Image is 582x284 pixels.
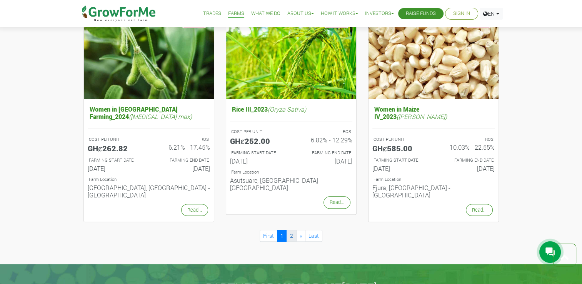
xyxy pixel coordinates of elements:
i: (Oryza Sativa) [268,105,306,113]
p: FARMING START DATE [89,157,142,164]
a: Read... [324,196,350,208]
p: FARMING END DATE [440,157,494,164]
a: Sign In [453,10,470,18]
h6: [DATE] [372,165,428,172]
h5: Rice III_2023 [230,104,352,115]
p: ROS [298,129,351,135]
a: What We Do [251,10,280,18]
h5: GHȼ585.00 [372,144,428,153]
p: Location of Farm [231,169,351,175]
p: Location of Farm [374,176,494,183]
p: FARMING START DATE [231,150,284,156]
a: Read... [466,204,493,216]
a: First [260,230,277,242]
p: FARMING START DATE [374,157,427,164]
a: Farms [228,10,244,18]
p: COST PER UNIT [89,136,142,143]
a: Trades [203,10,221,18]
a: Raise Funds [406,10,436,18]
p: COST PER UNIT [231,129,284,135]
a: Investors [365,10,394,18]
i: ([MEDICAL_DATA] max) [129,112,192,120]
h6: [DATE] [297,157,352,165]
a: Read... [181,204,208,216]
i: ([PERSON_NAME]) [397,112,447,120]
h6: [GEOGRAPHIC_DATA], [GEOGRAPHIC_DATA] - [GEOGRAPHIC_DATA] [88,184,210,199]
h6: 10.03% - 22.55% [439,144,495,151]
h6: [DATE] [155,165,210,172]
p: COST PER UNIT [374,136,427,143]
h5: GHȼ262.82 [88,144,143,153]
h6: [DATE] [230,157,285,165]
a: How it Works [321,10,358,18]
h6: [DATE] [88,165,143,172]
h6: 6.82% - 12.29% [297,136,352,144]
p: ROS [156,136,209,143]
p: FARMING END DATE [298,150,351,156]
h6: Ejura, [GEOGRAPHIC_DATA] - [GEOGRAPHIC_DATA] [372,184,495,199]
h6: [DATE] [439,165,495,172]
h5: Women in [GEOGRAPHIC_DATA] Farming_2024 [88,104,210,122]
h5: GHȼ252.00 [230,136,285,145]
a: 1 [277,230,287,242]
p: Location of Farm [89,176,209,183]
h6: 6.21% - 17.45% [155,144,210,151]
a: 2 [287,230,297,242]
a: Last [305,230,322,242]
a: EN [480,8,503,20]
img: growforme image [369,12,499,99]
h6: Asutsuare, [GEOGRAPHIC_DATA] - [GEOGRAPHIC_DATA] [230,177,352,191]
nav: Page Navigation [83,230,499,242]
a: About Us [287,10,314,18]
img: growforme image [226,12,356,99]
p: ROS [440,136,494,143]
p: FARMING END DATE [156,157,209,164]
span: » [300,232,302,239]
img: growforme image [84,12,214,99]
h5: Women in Maize IV_2023 [372,104,495,122]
